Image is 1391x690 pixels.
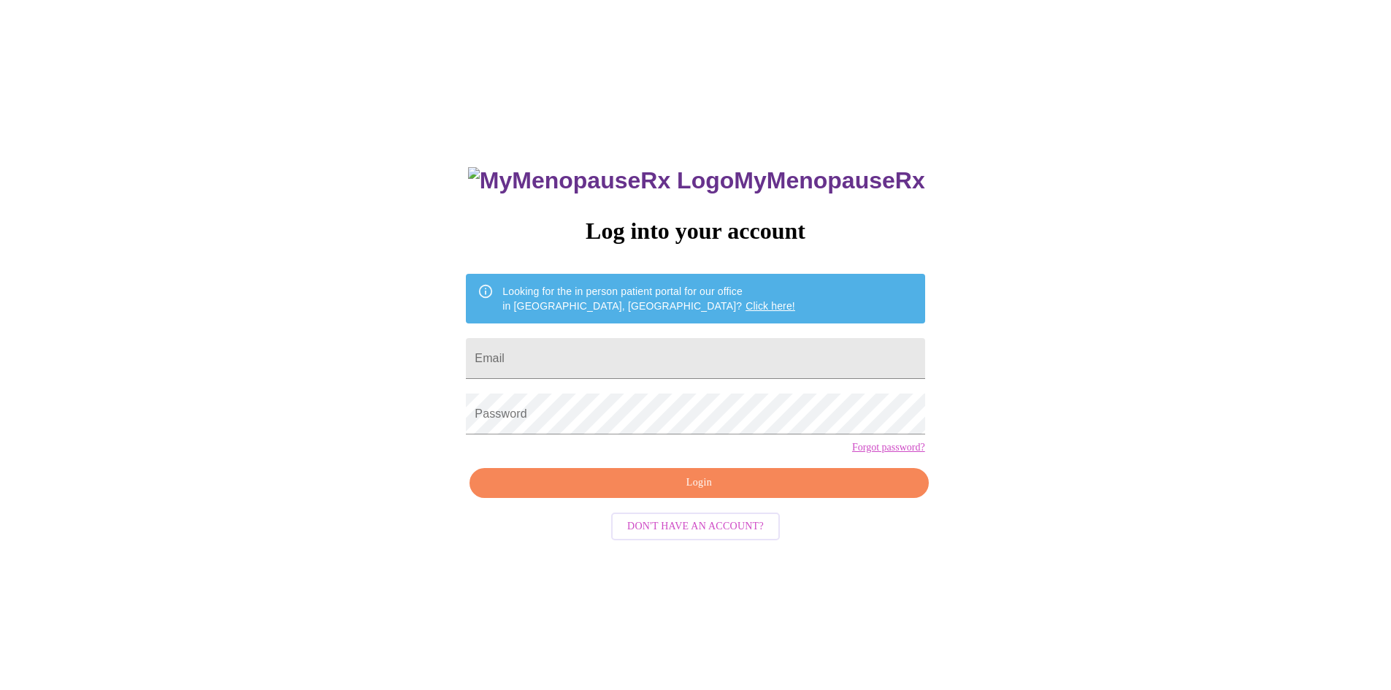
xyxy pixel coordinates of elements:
[468,167,734,194] img: MyMenopauseRx Logo
[608,518,783,531] a: Don't have an account?
[627,518,764,536] span: Don't have an account?
[746,300,795,312] a: Click here!
[486,474,911,492] span: Login
[611,513,780,541] button: Don't have an account?
[502,278,795,319] div: Looking for the in person patient portal for our office in [GEOGRAPHIC_DATA], [GEOGRAPHIC_DATA]?
[466,218,924,245] h3: Log into your account
[852,442,925,453] a: Forgot password?
[470,468,928,498] button: Login
[468,167,925,194] h3: MyMenopauseRx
